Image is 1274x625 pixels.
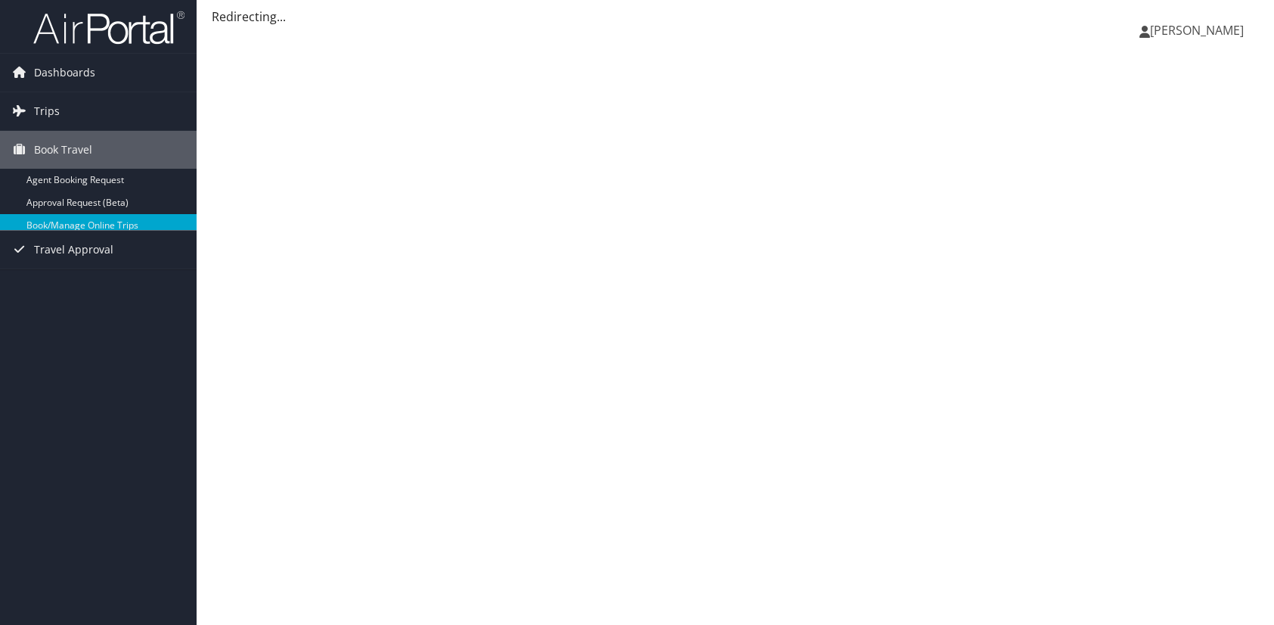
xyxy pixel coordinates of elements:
[212,8,1259,26] div: Redirecting...
[34,54,95,92] span: Dashboards
[34,92,60,130] span: Trips
[33,10,184,45] img: airportal-logo.png
[1150,22,1244,39] span: [PERSON_NAME]
[34,131,92,169] span: Book Travel
[34,231,113,269] span: Travel Approval
[1139,8,1259,53] a: [PERSON_NAME]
